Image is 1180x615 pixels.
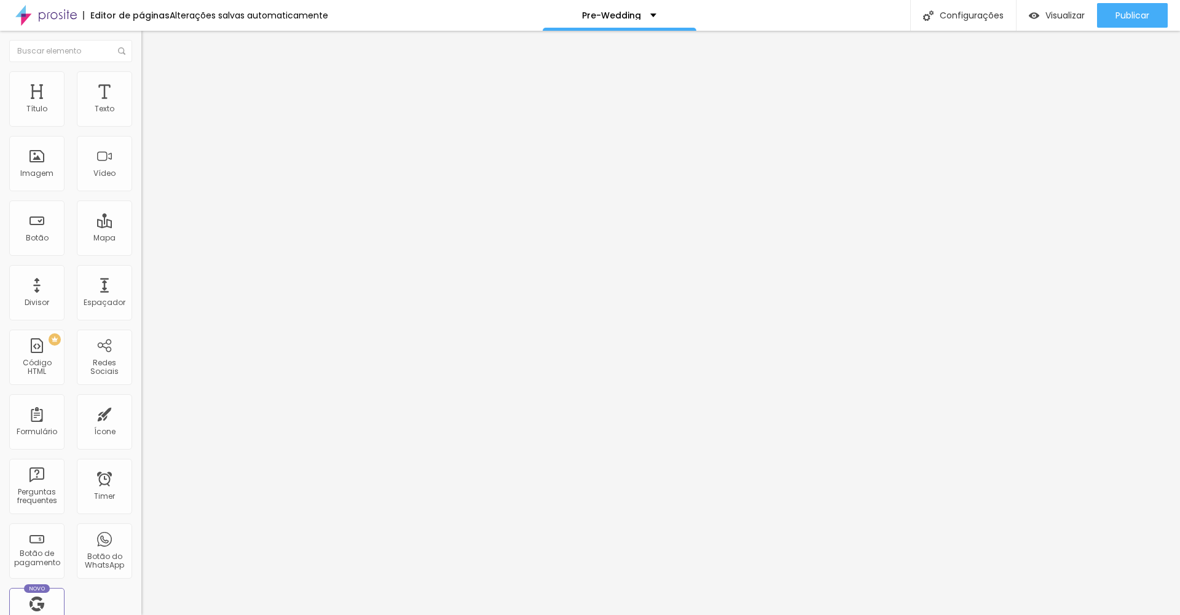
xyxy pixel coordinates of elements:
iframe: Editor [141,31,1180,615]
button: Publicar [1097,3,1168,28]
div: Imagem [20,169,53,178]
span: Visualizar [1045,10,1085,20]
div: Mapa [93,234,116,242]
button: Visualizar [1017,3,1097,28]
div: Redes Sociais [80,359,128,376]
div: Divisor [25,298,49,307]
div: Alterações salvas automaticamente [170,11,328,20]
div: Espaçador [84,298,125,307]
div: Editor de páginas [83,11,170,20]
div: Botão de pagamento [12,549,61,567]
div: Ícone [94,427,116,436]
input: Buscar elemento [9,40,132,62]
div: Texto [95,105,114,113]
img: Icone [118,47,125,55]
div: Novo [24,584,50,593]
img: view-1.svg [1029,10,1039,21]
div: Perguntas frequentes [12,488,61,506]
span: Publicar [1115,10,1149,20]
img: Icone [923,10,934,21]
p: Pre-Wedding [582,11,641,20]
div: Título [26,105,47,113]
div: Botão [26,234,49,242]
div: Vídeo [93,169,116,178]
div: Código HTML [12,359,61,376]
div: Timer [94,492,115,501]
div: Botão do WhatsApp [80,552,128,570]
div: Formulário [17,427,57,436]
